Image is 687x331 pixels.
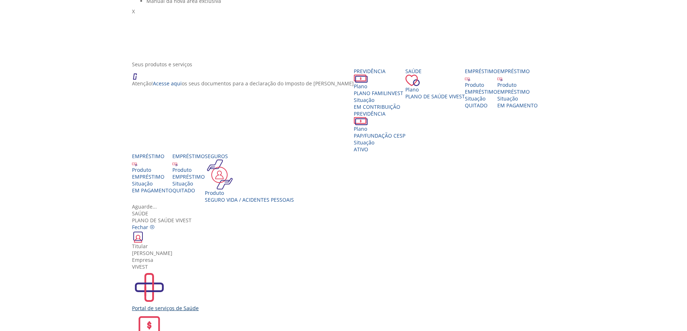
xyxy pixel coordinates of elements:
a: Saúde PlanoPlano de Saúde VIVEST [405,68,465,100]
span: QUITADO [465,102,488,109]
div: [PERSON_NAME] [132,250,560,256]
div: Seus produtos e serviços [132,61,560,68]
div: Titular [132,243,560,250]
img: PortalSaude.svg [132,270,167,305]
span: QUITADO [172,187,195,194]
div: Situação [132,180,172,187]
div: Situação [354,139,405,146]
span: PLANO FAMILINVEST [354,90,403,97]
a: Seguros Produto Seguro Vida / Acidentes Pessoais [205,153,294,203]
div: Saúde [405,68,465,75]
p: Atenção! os seus documentos para a declaração do Imposto de [PERSON_NAME] [132,80,354,87]
a: Empréstimo Produto EMPRÉSTIMO Situação EM PAGAMENTO [132,153,172,194]
span: Plano de Saúde VIVEST [405,93,465,100]
div: Previdência [354,110,405,117]
div: Seguros [205,153,294,160]
span: EM PAGAMENTO [132,187,172,194]
div: Plano [354,83,405,90]
a: Previdência PlanoPLANO FAMILINVEST SituaçãoEM CONTRIBUIÇÃO [354,68,405,110]
div: Situação [497,95,538,102]
div: Plano de Saúde VIVEST [132,210,560,224]
div: Plano [354,125,405,132]
div: Previdência [354,68,405,75]
div: Plano [405,86,465,93]
div: Produto [497,81,538,88]
div: EMPRÉSTIMO [465,88,497,95]
a: Previdência PlanoPAP/FUNDAÇÃO CESP SituaçãoAtivo [354,110,405,153]
div: EMPRÉSTIMO [172,173,205,180]
div: Situação [172,180,205,187]
div: Produto [205,189,294,196]
img: ico_seguros.png [205,160,235,189]
a: Fechar [132,224,155,231]
img: ico_emprestimo.svg [132,161,137,166]
img: ico_carteirinha.png [132,231,144,243]
span: EM CONTRIBUIÇÃO [354,103,400,110]
img: ico_emprestimo.svg [172,161,178,166]
div: Situação [354,97,405,103]
div: Empréstimo [172,153,205,160]
div: Saúde [132,210,560,217]
img: ico_coracao.png [405,75,420,86]
span: Ativo [354,146,368,153]
div: Produto [132,166,172,173]
div: Empréstimo [497,68,538,75]
img: ico_dinheiro.png [354,75,368,83]
a: Portal de serviços de Saúde [132,270,560,312]
span: EM PAGAMENTO [497,102,538,109]
span: X [132,8,135,15]
div: Produto [172,166,205,173]
div: Situação [465,95,497,102]
div: Seguro Vida / Acidentes Pessoais [205,196,294,203]
div: Empresa [132,256,560,263]
span: Fechar [132,224,148,231]
a: Acesse aqui [153,80,182,87]
div: EMPRÉSTIMO [132,173,172,180]
a: Empréstimo Produto EMPRÉSTIMO Situação QUITADO [172,153,205,194]
span: PAP/FUNDAÇÃO CESP [354,132,405,139]
div: Empréstimo [465,68,497,75]
div: Produto [465,81,497,88]
a: Empréstimo Produto EMPRÉSTIMO Situação EM PAGAMENTO [497,68,538,109]
a: Empréstimo Produto EMPRÉSTIMO Situação QUITADO [465,68,497,109]
div: VIVEST [132,263,560,270]
img: ico_dinheiro.png [354,117,368,125]
div: EMPRÉSTIMO [497,88,538,95]
img: ico_emprestimo.svg [497,76,503,81]
div: Empréstimo [132,153,172,160]
img: ico_atencao.png [132,68,144,80]
img: ico_emprestimo.svg [465,76,470,81]
div: Portal de serviços de Saúde [132,305,560,312]
div: Aguarde... [132,203,560,210]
